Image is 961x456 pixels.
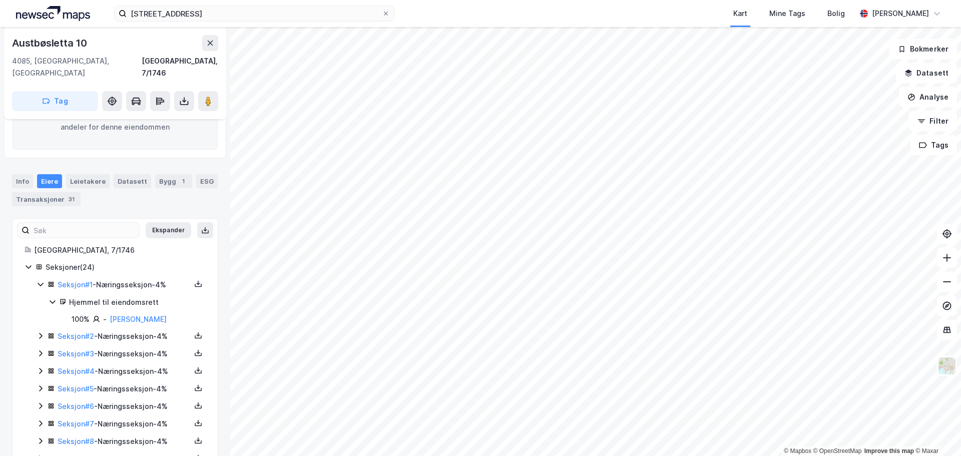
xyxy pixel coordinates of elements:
div: - Næringsseksjon - 4% [58,365,191,377]
button: Analyse [899,87,957,107]
a: Seksjon#7 [58,419,94,428]
a: Seksjon#8 [58,437,94,445]
div: Transaksjoner [12,192,81,206]
div: - Næringsseksjon - 4% [58,418,191,430]
div: - Næringsseksjon - 4% [58,400,191,412]
input: Søk [30,223,139,238]
button: Datasett [896,63,957,83]
div: Kart [733,8,747,20]
div: [GEOGRAPHIC_DATA], 7/1746 [34,244,206,256]
div: - Næringsseksjon - 4% [58,435,191,447]
div: 31 [67,194,77,204]
div: ESG [196,174,218,188]
div: Det er ingen hovedeiere med signifikante andeler for denne eiendommen [13,93,218,150]
a: Mapbox [784,447,811,454]
div: Bolig [827,8,845,20]
div: - Næringsseksjon - 4% [58,330,191,342]
a: OpenStreetMap [813,447,862,454]
div: Info [12,174,33,188]
div: 1 [178,176,188,186]
div: - Næringsseksjon - 4% [58,383,191,395]
div: Eiere [37,174,62,188]
img: Z [937,356,956,375]
div: Leietakere [66,174,110,188]
div: [PERSON_NAME] [872,8,929,20]
div: [GEOGRAPHIC_DATA], 7/1746 [142,55,218,79]
a: Improve this map [864,447,914,454]
a: Seksjon#4 [58,367,95,375]
iframe: Chat Widget [911,408,961,456]
a: Seksjon#5 [58,384,94,393]
button: Tag [12,91,98,111]
div: - Næringsseksjon - 4% [58,348,191,360]
a: Seksjon#2 [58,332,94,340]
img: logo.a4113a55bc3d86da70a041830d287a7e.svg [16,6,90,21]
a: Seksjon#6 [58,402,94,410]
button: Bokmerker [889,39,957,59]
button: Ekspander [146,222,191,238]
div: Austbøsletta 10 [12,35,89,51]
a: Seksjon#3 [58,349,94,358]
div: Seksjoner ( 24 ) [46,261,206,273]
div: 4085, [GEOGRAPHIC_DATA], [GEOGRAPHIC_DATA] [12,55,142,79]
a: [PERSON_NAME] [110,315,167,323]
div: Datasett [114,174,151,188]
a: Seksjon#1 [58,280,93,289]
div: 100% [72,313,90,325]
button: Tags [910,135,957,155]
div: - Næringsseksjon - 4% [58,279,191,291]
div: Mine Tags [769,8,805,20]
div: - [103,313,107,325]
div: Hjemmel til eiendomsrett [69,296,206,308]
div: Bygg [155,174,192,188]
button: Filter [909,111,957,131]
input: Søk på adresse, matrikkel, gårdeiere, leietakere eller personer [127,6,382,21]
